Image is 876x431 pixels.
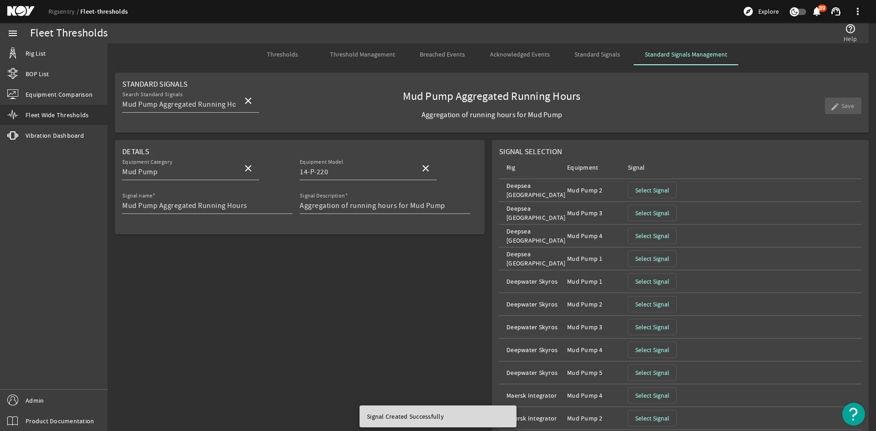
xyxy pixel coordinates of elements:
[506,345,563,354] div: Deepwater Skyros
[420,51,465,57] span: Breached Events
[506,414,563,423] div: Maersk Integrator
[567,254,624,263] div: Mud Pump 1
[845,23,856,34] mat-icon: help_outline
[7,28,18,39] mat-icon: menu
[635,368,669,377] span: Select Signal
[26,49,46,58] span: Rig List
[122,192,152,199] mat-label: Signal name
[26,69,49,78] span: BOP List
[567,208,624,218] div: Mud Pump 3
[567,368,624,377] div: Mud Pump 5
[567,391,624,400] div: Mud Pump 4
[506,181,563,199] div: Deepsea [GEOGRAPHIC_DATA]
[842,403,865,426] button: Open Resource Center
[506,322,563,332] div: Deepwater Skyros
[635,345,669,354] span: Select Signal
[80,7,128,16] a: Fleet-thresholds
[567,186,624,195] div: Mud Pump 2
[499,147,562,156] span: Signal Selection
[403,92,580,101] span: Mud Pump Aggregated Running Hours
[628,163,685,172] div: Signal
[635,414,669,423] span: Select Signal
[628,205,677,221] button: Select Signal
[300,166,413,177] input: Search
[574,51,620,57] span: Standard Signals
[567,322,624,332] div: Mud Pump 3
[26,110,89,119] span: Fleet Wide Thresholds
[267,51,298,57] span: Thresholds
[567,300,624,309] div: Mud Pump 2
[812,7,821,16] button: 89
[26,90,93,99] span: Equipment Comparison
[844,34,857,43] span: Help
[811,6,822,17] mat-icon: notifications
[26,416,94,426] span: Product Documentation
[635,391,669,400] span: Select Signal
[122,159,172,166] mat-label: Equipment Category
[360,405,513,427] div: Signal Created Successfully
[506,277,563,286] div: Deepwater Skyros
[567,345,624,354] div: Mud Pump 4
[506,368,563,377] div: Deepwater Skyros
[645,51,727,57] span: Standard Signals Management
[122,166,235,177] input: Search
[403,110,580,119] span: Aggregation of running hours for Mud Pump
[567,277,624,286] div: Mud Pump 1
[628,250,677,267] button: Select Signal
[847,0,869,22] button: more_vert
[635,300,669,309] span: Select Signal
[506,391,563,400] div: Maersk Integrator
[490,51,550,57] span: Acknowledged Events
[300,159,343,166] mat-label: Equipment Model
[506,300,563,309] div: Deepwater Skyros
[635,254,669,263] span: Select Signal
[628,182,677,198] button: Select Signal
[635,322,669,332] span: Select Signal
[243,95,254,106] mat-icon: close
[48,7,80,16] a: Rigsentry
[243,163,254,174] mat-icon: close
[628,319,677,335] button: Select Signal
[628,296,677,312] button: Select Signal
[635,231,669,240] span: Select Signal
[506,249,563,268] div: Deepsea [GEOGRAPHIC_DATA]
[830,6,841,17] mat-icon: support_agent
[122,99,235,110] input: Search
[567,414,624,423] div: Mud Pump 2
[506,204,563,222] div: Deepsea [GEOGRAPHIC_DATA]
[122,79,188,89] span: Standard Signals
[635,186,669,195] span: Select Signal
[7,130,18,141] mat-icon: vibration
[635,277,669,286] span: Select Signal
[506,163,563,172] div: Rig
[420,163,431,174] mat-icon: close
[758,7,779,16] span: Explore
[739,4,782,19] button: Explore
[26,396,44,405] span: Admin
[122,147,149,156] span: Details
[628,387,677,404] button: Select Signal
[26,131,84,140] span: Vibration Dashboard
[635,208,669,218] span: Select Signal
[567,231,624,240] div: Mud Pump 4
[330,51,395,57] span: Threshold Management
[300,192,345,199] mat-label: Signal Description
[628,228,677,244] button: Select Signal
[30,29,108,38] div: Fleet Thresholds
[628,410,677,426] button: Select Signal
[122,91,182,98] mat-label: Search Standard Signals
[628,273,677,290] button: Select Signal
[743,6,754,17] mat-icon: explore
[506,227,563,245] div: Deepsea [GEOGRAPHIC_DATA]
[567,163,624,172] div: Equipment
[628,342,677,358] button: Select Signal
[628,364,677,381] button: Select Signal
